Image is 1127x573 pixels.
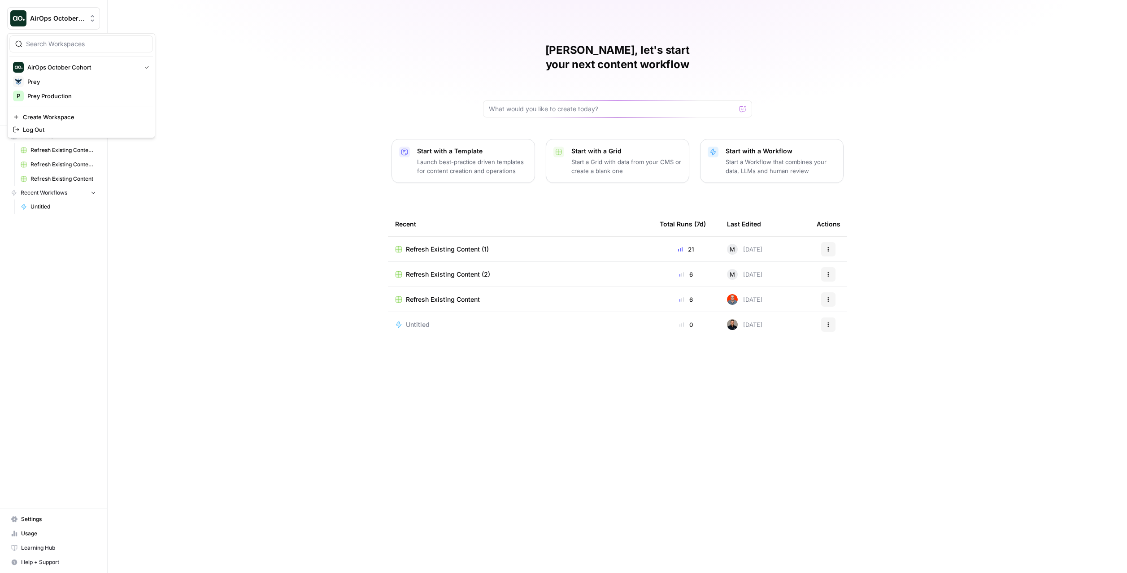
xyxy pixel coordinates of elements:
p: Start a Grid with data from your CMS or create a blank one [571,157,682,175]
button: Start with a WorkflowStart a Workflow that combines your data, LLMs and human review [700,139,844,183]
a: Refresh Existing Content (1) [17,143,100,157]
span: AirOps October Cohort [27,63,138,72]
img: Prey Logo [13,76,24,87]
p: Start with a Template [417,147,527,156]
span: Help + Support [21,558,96,566]
input: Search Workspaces [26,39,147,48]
a: Refresh Existing Content [17,172,100,186]
img: gakg5ozwg7i5ne5ujip7i34nl3nv [727,319,738,330]
div: Workspace: AirOps October Cohort [7,33,155,138]
span: Prey [27,77,146,86]
div: 6 [660,270,713,279]
div: Total Runs (7d) [660,212,706,236]
a: Settings [7,512,100,526]
span: M [730,270,735,279]
div: 0 [660,320,713,329]
a: Refresh Existing Content (2) [17,157,100,172]
p: Start with a Workflow [726,147,836,156]
div: Recent [395,212,645,236]
span: M [730,245,735,254]
a: Untitled [395,320,645,329]
button: Recent Workflows [7,186,100,200]
a: Refresh Existing Content [395,295,645,304]
img: 698zlg3kfdwlkwrbrsgpwna4smrc [727,294,738,305]
button: Start with a GridStart a Grid with data from your CMS or create a blank one [546,139,689,183]
a: Usage [7,526,100,541]
span: Recent Workflows [21,189,67,197]
div: 21 [660,245,713,254]
button: Help + Support [7,555,100,569]
a: Untitled [17,200,100,214]
span: Refresh Existing Content [406,295,480,304]
p: Start a Workflow that combines your data, LLMs and human review [726,157,836,175]
div: [DATE] [727,294,762,305]
p: Start with a Grid [571,147,682,156]
button: Start with a TemplateLaunch best-practice driven templates for content creation and operations [392,139,535,183]
span: Untitled [406,320,430,329]
div: Actions [817,212,840,236]
span: Refresh Existing Content (1) [406,245,489,254]
span: Refresh Existing Content [30,175,96,183]
input: What would you like to create today? [489,104,735,113]
div: Last Edited [727,212,761,236]
span: Create Workspace [23,113,146,122]
p: Launch best-practice driven templates for content creation and operations [417,157,527,175]
div: [DATE] [727,319,762,330]
img: AirOps October Cohort Logo [10,10,26,26]
a: Create Workspace [9,111,153,123]
div: 6 [660,295,713,304]
button: Workspace: AirOps October Cohort [7,7,100,30]
a: Refresh Existing Content (1) [395,245,645,254]
span: P [17,91,20,100]
span: Learning Hub [21,544,96,552]
a: Refresh Existing Content (2) [395,270,645,279]
h1: [PERSON_NAME], let's start your next content workflow [483,43,752,72]
div: [DATE] [727,244,762,255]
span: AirOps October Cohort [30,14,84,23]
span: Untitled [30,203,96,211]
a: Log Out [9,123,153,136]
span: Prey Production [27,91,146,100]
img: AirOps October Cohort Logo [13,62,24,73]
div: [DATE] [727,269,762,280]
span: Refresh Existing Content (2) [406,270,490,279]
span: Settings [21,515,96,523]
span: Refresh Existing Content (1) [30,146,96,154]
a: Learning Hub [7,541,100,555]
span: Refresh Existing Content (2) [30,161,96,169]
span: Log Out [23,125,146,134]
span: Usage [21,530,96,538]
